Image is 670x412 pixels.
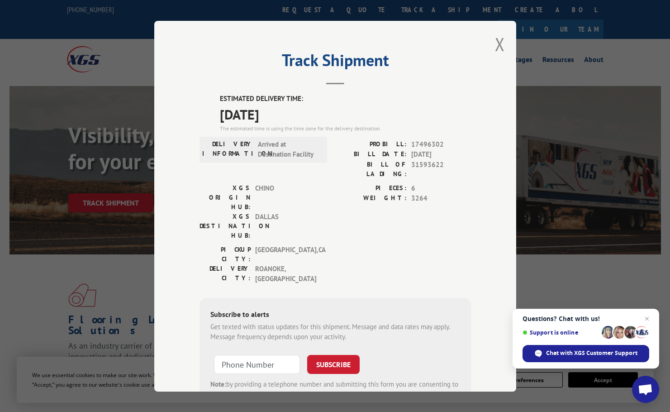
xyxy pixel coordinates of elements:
label: PROBILL: [335,139,407,149]
label: XGS DESTINATION HUB: [200,211,251,240]
label: ESTIMATED DELIVERY TIME: [220,94,471,104]
label: DELIVERY CITY: [200,263,251,284]
span: 6 [411,183,471,193]
span: [DATE] [411,149,471,160]
span: Questions? Chat with us! [523,315,649,322]
label: DELIVERY INFORMATION: [202,139,253,159]
div: Subscribe to alerts [210,308,460,321]
label: WEIGHT: [335,193,407,204]
button: SUBSCRIBE [307,355,360,374]
span: DALLAS [255,211,316,240]
span: 31593622 [411,159,471,178]
div: The estimated time is using the time zone for the delivery destination. [220,124,471,132]
span: [GEOGRAPHIC_DATA] , CA [255,244,316,263]
div: Chat with XGS Customer Support [523,345,649,362]
span: Arrived at Destination Facility [258,139,319,159]
div: Open chat [632,376,659,403]
label: XGS ORIGIN HUB: [200,183,251,211]
h2: Track Shipment [200,54,471,71]
span: [DATE] [220,104,471,124]
span: 17496302 [411,139,471,149]
span: Chat with XGS Customer Support [546,349,637,357]
span: ROANOKE , [GEOGRAPHIC_DATA] [255,263,316,284]
label: BILL OF LADING: [335,159,407,178]
span: Support is online [523,329,599,336]
span: 3264 [411,193,471,204]
div: by providing a telephone number and submitting this form you are consenting to be contacted by SM... [210,379,460,410]
span: Close chat [641,313,652,324]
label: BILL DATE: [335,149,407,160]
label: PIECES: [335,183,407,193]
span: CHINO [255,183,316,211]
label: PICKUP CITY: [200,244,251,263]
div: Get texted with status updates for this shipment. Message and data rates may apply. Message frequ... [210,321,460,342]
button: Close modal [495,32,505,56]
strong: Note: [210,379,226,388]
input: Phone Number [214,355,300,374]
